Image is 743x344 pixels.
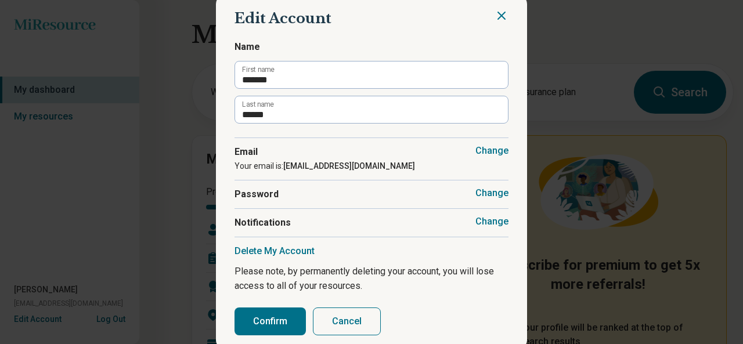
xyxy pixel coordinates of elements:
[475,216,508,227] button: Change
[235,187,508,201] span: Password
[283,161,415,171] strong: [EMAIL_ADDRESS][DOMAIN_NAME]
[313,307,381,335] button: Cancel
[235,245,315,257] button: Delete My Account
[235,216,508,230] span: Notifications
[475,145,508,157] button: Change
[235,264,508,294] p: Please note, by permanently deleting your account, you will lose access to all of your resources.
[495,9,508,23] button: Close
[235,9,508,28] h2: Edit Account
[235,161,415,171] span: Your email is:
[235,307,306,335] button: Confirm
[235,40,508,54] span: Name
[475,187,508,199] button: Change
[235,145,508,159] span: Email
